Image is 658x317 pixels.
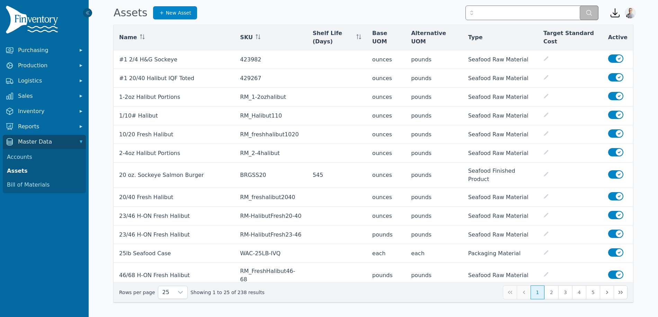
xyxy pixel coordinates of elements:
[234,225,307,244] td: RM-HalibutFresh23-46
[114,163,234,188] td: 20 oz. Sockeye Salmon Burger
[3,135,86,149] button: Master Data
[367,163,406,188] td: ounces
[406,225,463,244] td: pounds
[18,77,73,85] span: Logistics
[367,263,406,288] td: pounds
[234,106,307,125] td: RM_Halibut110
[158,286,174,299] span: Rows per page
[18,46,73,54] span: Purchasing
[240,33,253,42] span: SKU
[600,285,614,299] button: Next Page
[234,188,307,207] td: RM_freshalibut2040
[234,125,307,144] td: RM_freshhalibut1020
[18,61,73,70] span: Production
[114,106,234,125] td: 1/10# Halibut
[18,92,73,100] span: Sales
[367,225,406,244] td: pounds
[114,88,234,106] td: 1-2oz Halibut Portions
[367,69,406,88] td: ounces
[3,74,86,88] button: Logistics
[114,50,234,69] td: #1 2/4 H&G Sockeye
[406,244,463,263] td: each
[406,163,463,188] td: pounds
[367,106,406,125] td: ounces
[406,125,463,144] td: pounds
[3,59,86,72] button: Production
[463,144,538,163] td: Seafood Raw Material
[406,50,463,69] td: pounds
[463,244,538,263] td: Packaging Material
[367,188,406,207] td: ounces
[114,188,234,207] td: 20/40 Fresh Halibut
[463,50,538,69] td: Seafood Raw Material
[6,6,61,36] img: Finventory
[114,125,234,144] td: 10/20 Fresh Halibut
[406,69,463,88] td: pounds
[367,207,406,225] td: ounces
[367,88,406,106] td: ounces
[234,244,307,263] td: WAC-25LB-IVQ
[153,6,197,19] a: New Asset
[463,225,538,244] td: Seafood Raw Material
[234,69,307,88] td: 429267
[3,104,86,118] button: Inventory
[614,285,628,299] button: Last Page
[234,88,307,106] td: RM_1-2ozhalibut
[406,88,463,106] td: pounds
[114,244,234,263] td: 25lb Seafood Case
[406,144,463,163] td: pounds
[367,144,406,163] td: ounces
[372,29,400,46] span: Base UOM
[406,207,463,225] td: pounds
[411,29,457,46] span: Alternative UOM
[307,163,367,188] td: 545
[114,7,148,19] h1: Assets
[114,263,234,288] td: 46/68 H-ON Fresh Halibut
[406,188,463,207] td: pounds
[3,43,86,57] button: Purchasing
[190,289,265,296] span: Showing 1 to 25 of 238 results
[166,9,191,16] span: New Asset
[625,7,636,18] img: Joshua Benton
[463,88,538,106] td: Seafood Raw Material
[234,263,307,288] td: RM_FreshHalibut46-68
[119,33,137,42] span: Name
[544,285,558,299] button: Page 2
[543,29,597,46] span: Target Standard Cost
[234,163,307,188] td: BRGSS20
[463,69,538,88] td: Seafood Raw Material
[531,285,544,299] button: Page 1
[558,285,572,299] button: Page 3
[463,106,538,125] td: Seafood Raw Material
[406,263,463,288] td: pounds
[468,33,483,42] span: Type
[3,89,86,103] button: Sales
[234,207,307,225] td: RM-HalibutFresh20-40
[367,50,406,69] td: ounces
[572,285,586,299] button: Page 4
[234,144,307,163] td: RM_2-4halibut
[463,125,538,144] td: Seafood Raw Material
[313,29,354,46] span: Shelf Life (Days)
[463,207,538,225] td: Seafood Raw Material
[114,69,234,88] td: #1 20/40 Halibut IQF Toted
[463,188,538,207] td: Seafood Raw Material
[3,120,86,134] button: Reports
[18,107,73,115] span: Inventory
[463,263,538,288] td: Seafood Raw Material
[4,164,85,178] a: Assets
[18,122,73,131] span: Reports
[114,144,234,163] td: 2-4oz Halibut Portions
[367,244,406,263] td: each
[234,50,307,69] td: 423982
[4,178,85,192] a: Bill of Materials
[608,33,628,42] span: Active
[463,163,538,188] td: Seafood Finished Product
[18,138,73,146] span: Master Data
[4,150,85,164] a: Accounts
[114,207,234,225] td: 23/46 H-ON Fresh Halibut
[114,225,234,244] td: 23/46 H-ON Fresh Halibut
[406,106,463,125] td: pounds
[367,125,406,144] td: ounces
[586,285,600,299] button: Page 5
